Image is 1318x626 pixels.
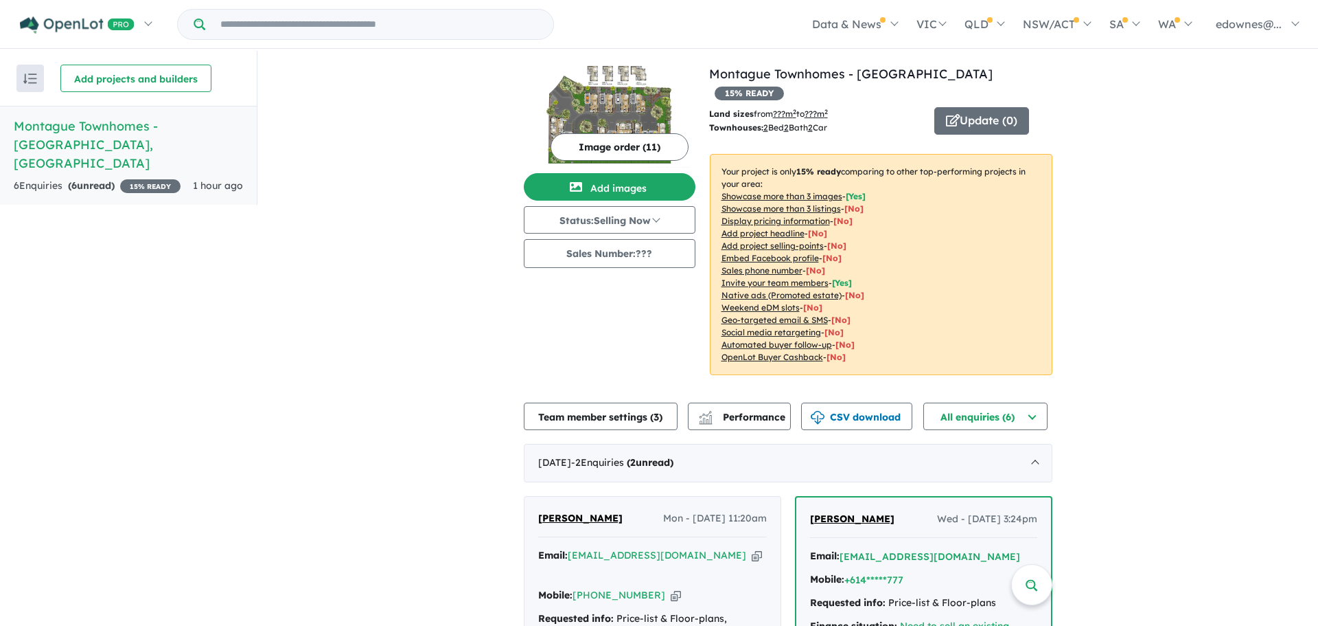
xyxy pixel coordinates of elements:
a: Montague Townhomes - [GEOGRAPHIC_DATA] [709,66,993,82]
span: [ No ] [806,265,825,276]
span: 3 [654,411,659,423]
u: Showcase more than 3 images [721,191,842,201]
u: 2 [763,122,768,133]
button: Add images [524,173,695,201]
p: Your project is only comparing to other top-performing projects in your area: - - - - - - - - - -... [710,154,1052,375]
div: Price-list & Floor-plans [810,595,1037,612]
img: download icon [811,411,824,425]
span: [ No ] [833,216,853,226]
img: bar-chart.svg [699,415,713,424]
span: [No] [824,327,844,337]
span: [ No ] [844,203,864,214]
u: Add project headline [721,228,805,238]
button: [EMAIL_ADDRESS][DOMAIN_NAME] [840,550,1020,564]
u: OpenLot Buyer Cashback [721,352,823,362]
strong: ( unread) [627,456,673,469]
sup: 2 [793,108,796,115]
strong: Requested info: [538,612,614,625]
strong: Mobile: [810,573,844,585]
span: [ No ] [808,228,827,238]
span: 2 [630,456,636,469]
u: Weekend eDM slots [721,302,800,313]
span: [ No ] [822,253,842,263]
span: - 2 Enquir ies [571,456,673,469]
strong: ( unread) [68,179,115,192]
span: [PERSON_NAME] [538,512,623,524]
a: [PHONE_NUMBER] [573,589,665,601]
span: [No] [826,352,846,362]
u: Display pricing information [721,216,830,226]
strong: Requested info: [810,596,886,609]
span: [No] [845,290,864,300]
button: Image order (11) [551,133,689,161]
button: Performance [688,403,791,430]
u: 2 [808,122,813,133]
u: Social media retargeting [721,327,821,337]
button: Update (0) [934,107,1029,135]
div: [DATE] [524,444,1052,482]
b: 15 % ready [796,166,841,177]
button: All enquiries (6) [923,403,1048,430]
span: 15 % READY [715,87,784,100]
button: Copy [752,548,762,563]
button: Status:Selling Now [524,206,695,234]
span: Mon - [DATE] 11:20am [663,511,767,527]
sup: 2 [824,108,828,115]
strong: Email: [810,550,840,562]
span: 15 % READY [120,179,181,193]
span: [No] [803,302,822,313]
b: Townhouses: [709,122,763,133]
u: Automated buyer follow-up [721,339,832,350]
span: Performance [701,411,785,423]
u: Embed Facebook profile [721,253,819,263]
span: [No] [831,315,851,325]
span: 6 [71,179,77,192]
u: Sales phone number [721,265,802,276]
img: sort.svg [23,74,37,84]
p: from [709,107,924,121]
u: ???m [805,109,828,119]
span: [No] [835,339,855,350]
a: [EMAIL_ADDRESS][DOMAIN_NAME] [568,549,746,561]
span: 1 hour ago [193,179,243,192]
strong: Mobile: [538,589,573,601]
span: edownes@... [1216,17,1282,31]
b: Land sizes [709,109,754,119]
img: Openlot PRO Logo White [20,16,135,34]
u: Add project selling-points [721,241,824,251]
p: Bed Bath Car [709,121,924,135]
img: Montague Townhomes - Kilsyth [524,65,695,168]
input: Try estate name, suburb, builder or developer [208,10,551,39]
button: Team member settings (3) [524,403,678,430]
u: Geo-targeted email & SMS [721,315,828,325]
button: CSV download [801,403,912,430]
u: 2 [784,122,789,133]
a: [PERSON_NAME] [538,511,623,527]
u: ??? m [773,109,796,119]
button: Add projects and builders [60,65,211,92]
span: to [796,109,828,119]
span: [ Yes ] [832,278,852,288]
u: Invite your team members [721,278,829,288]
button: Sales Number:??? [524,239,695,268]
span: Wed - [DATE] 3:24pm [937,511,1037,528]
a: [PERSON_NAME] [810,511,894,528]
button: Copy [671,588,681,603]
strong: Email: [538,549,568,561]
img: line-chart.svg [699,411,711,418]
u: Native ads (Promoted estate) [721,290,842,300]
span: [ No ] [827,241,846,251]
u: Showcase more than 3 listings [721,203,841,214]
span: [PERSON_NAME] [810,513,894,525]
span: [ Yes ] [846,191,866,201]
div: 6 Enquir ies [14,178,181,194]
h5: Montague Townhomes - [GEOGRAPHIC_DATA] , [GEOGRAPHIC_DATA] [14,117,243,172]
